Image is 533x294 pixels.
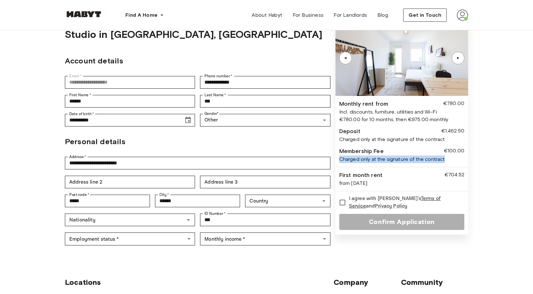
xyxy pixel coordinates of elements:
[125,11,158,19] span: Find A Home
[65,55,330,67] h2: Account details
[69,192,89,197] label: Post code
[69,111,94,117] label: Date of birth
[339,100,388,108] div: Monthly rent from
[159,192,169,197] label: City
[339,171,382,179] div: First month rent
[455,56,461,60] div: ▲
[65,11,103,17] img: Habyt
[204,211,226,216] label: ID Number
[403,9,447,22] button: Get in Touch
[443,100,464,108] div: €780.00
[204,111,219,116] label: Gender *
[444,147,464,156] div: €100.00
[204,92,226,98] label: Last Name
[334,11,367,19] span: For Landlords
[200,114,330,126] div: Other
[372,9,393,21] a: Blog
[69,92,91,98] label: First Name
[339,179,464,187] div: from [DATE]
[252,11,282,19] span: About Habyt
[293,11,324,19] span: For Business
[69,154,86,160] label: Address
[69,73,82,79] label: Email
[401,278,468,287] span: Community
[444,171,464,179] div: €704.52
[441,127,464,136] div: €1,462.50
[339,136,464,143] div: Charged only at the signature of the contract
[349,195,459,210] span: I agree with [PERSON_NAME]'s and
[339,127,360,136] div: Deposit
[204,73,232,79] label: Phone number
[65,278,334,287] span: Locations
[65,136,330,147] h2: Personal details
[247,9,287,21] a: About Habyt
[339,116,464,123] div: €780.00 for 10 months, then €975.00 monthly
[329,9,372,21] a: For Landlords
[120,9,169,21] button: Find A Home
[184,215,193,224] button: Open
[457,9,468,21] img: avatar
[339,147,384,156] div: Membership Fee
[319,197,328,205] button: Open
[65,27,322,42] h1: Studio in [GEOGRAPHIC_DATA], [GEOGRAPHIC_DATA]
[335,20,468,96] img: Image of the room
[339,108,464,116] div: Incl. discounts, furniture, utilities and Wi-Fi
[342,56,349,60] div: ▲
[339,156,464,163] div: Charged only at the signature of the contract
[334,278,401,287] span: Company
[409,11,441,19] span: Get in Touch
[288,9,329,21] a: For Business
[375,203,407,209] a: Privacy Policy
[182,114,194,126] button: Choose date, selected date is Jul 16, 1999
[377,11,388,19] span: Blog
